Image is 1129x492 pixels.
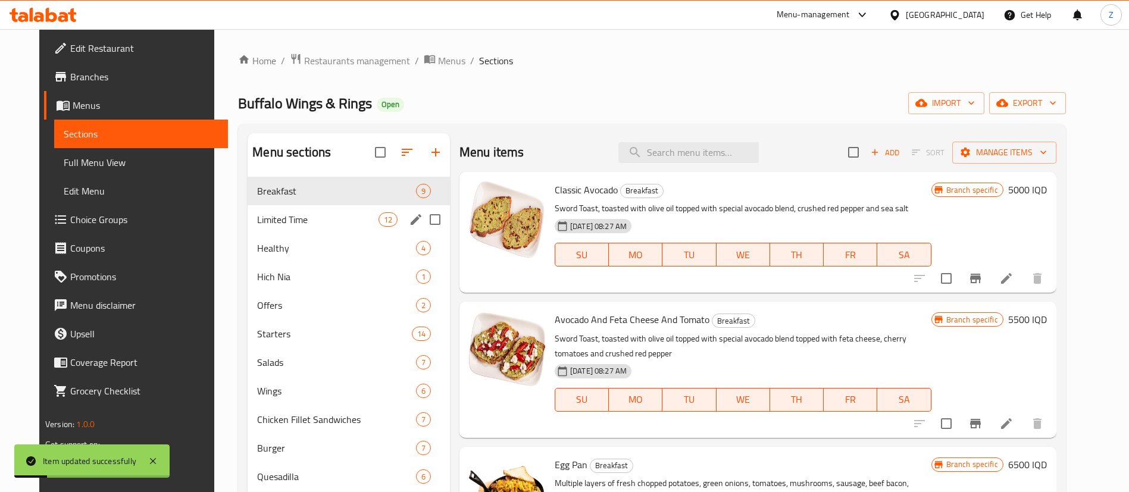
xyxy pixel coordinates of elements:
[869,146,901,159] span: Add
[770,243,824,267] button: TH
[934,411,959,436] span: Select to update
[877,243,931,267] button: SA
[560,246,604,264] span: SU
[70,298,218,312] span: Menu disclaimer
[70,212,218,227] span: Choice Groups
[407,211,425,228] button: edit
[555,388,609,412] button: SU
[1008,311,1047,328] h6: 5500 IQD
[918,96,975,111] span: import
[70,355,218,369] span: Coverage Report
[248,319,450,348] div: Starters14
[1109,8,1114,21] span: Z
[777,8,850,22] div: Menu-management
[417,271,430,283] span: 1
[248,291,450,319] div: Offers2
[257,184,415,198] span: Breakfast
[999,271,1014,286] a: Edit menu item
[555,456,587,474] span: Egg Pan
[841,140,866,165] span: Select section
[393,138,421,167] span: Sort sections
[828,391,872,408] span: FR
[54,148,228,177] a: Full Menu View
[248,405,450,434] div: Chicken Fillet Sandwiches7
[417,357,430,368] span: 7
[775,246,819,264] span: TH
[70,384,218,398] span: Grocery Checklist
[416,355,431,369] div: items
[417,471,430,482] span: 6
[1023,409,1052,438] button: delete
[662,388,716,412] button: TU
[417,300,430,311] span: 2
[417,414,430,425] span: 7
[70,269,218,284] span: Promotions
[824,243,877,267] button: FR
[590,459,633,473] div: Breakfast
[866,143,904,162] button: Add
[770,388,824,412] button: TH
[416,298,431,312] div: items
[1008,181,1047,198] h6: 5000 IQD
[469,311,545,387] img: Avocado And Feta Cheese And Tomato
[416,412,431,427] div: items
[565,365,631,377] span: [DATE] 08:27 AM
[416,441,431,455] div: items
[44,319,228,348] a: Upsell
[609,388,662,412] button: MO
[248,462,450,491] div: Quesadilla6
[77,416,95,432] span: 1.0.0
[828,246,872,264] span: FR
[620,184,664,198] div: Breakfast
[942,314,1003,325] span: Branch specific
[421,138,450,167] button: Add section
[248,177,450,205] div: Breakfast9
[248,377,450,405] div: Wings6
[368,140,393,165] span: Select all sections
[64,155,218,170] span: Full Menu View
[248,262,450,291] div: Hich Nia1
[252,143,331,161] h2: Menu sections
[999,416,1014,431] a: Edit menu item
[712,314,755,328] span: Breakfast
[882,391,926,408] span: SA
[248,348,450,377] div: Salads7
[942,459,1003,470] span: Branch specific
[257,269,415,284] span: Hich Nia
[44,34,228,62] a: Edit Restaurant
[952,142,1056,164] button: Manage items
[667,391,711,408] span: TU
[64,127,218,141] span: Sections
[989,92,1066,114] button: export
[479,54,513,68] span: Sections
[70,327,218,341] span: Upsell
[248,234,450,262] div: Healthy4
[717,388,770,412] button: WE
[908,92,984,114] button: import
[70,241,218,255] span: Coupons
[866,143,904,162] span: Add item
[257,469,415,484] span: Quesadilla
[417,386,430,397] span: 6
[44,262,228,291] a: Promotions
[667,246,711,264] span: TU
[775,391,819,408] span: TH
[377,98,404,112] div: Open
[44,348,228,377] a: Coverage Report
[257,412,415,427] span: Chicken Fillet Sandwiches
[412,327,431,341] div: items
[257,355,415,369] div: Salads
[417,243,430,254] span: 4
[412,328,430,340] span: 14
[416,241,431,255] div: items
[257,298,415,312] div: Offers
[238,90,372,117] span: Buffalo Wings & Rings
[962,145,1047,160] span: Manage items
[281,54,285,68] li: /
[906,8,984,21] div: [GEOGRAPHIC_DATA]
[618,142,759,163] input: search
[304,54,410,68] span: Restaurants management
